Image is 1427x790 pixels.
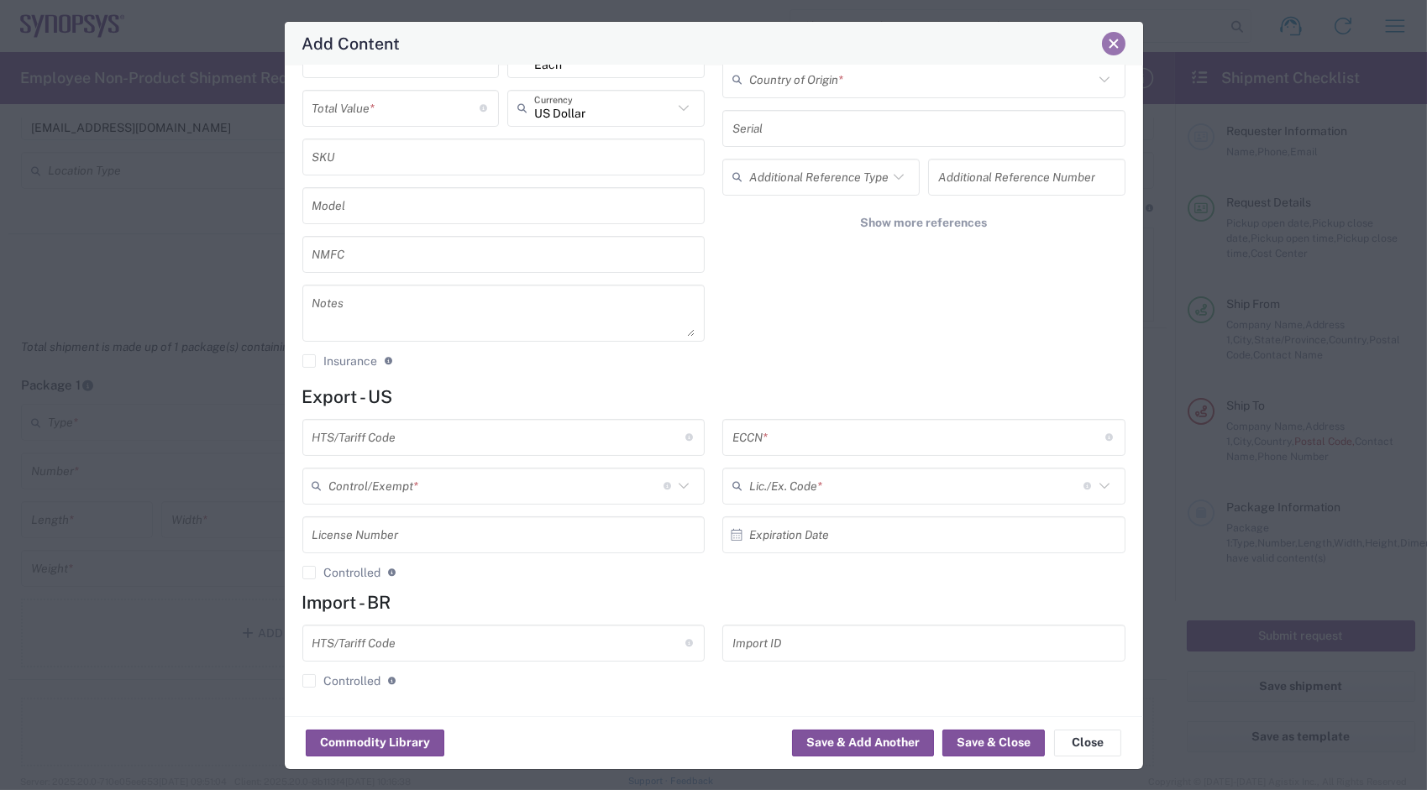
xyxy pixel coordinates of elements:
[792,730,934,756] button: Save & Add Another
[1054,730,1121,756] button: Close
[1102,32,1125,55] button: Close
[860,215,987,231] span: Show more references
[302,354,378,368] label: Insurance
[302,566,381,579] label: Controlled
[942,730,1045,756] button: Save & Close
[302,31,400,55] h4: Add Content
[302,674,381,688] label: Controlled
[302,386,1125,407] h4: Export - US
[302,592,1125,613] h4: Import - BR
[306,730,444,756] button: Commodity Library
